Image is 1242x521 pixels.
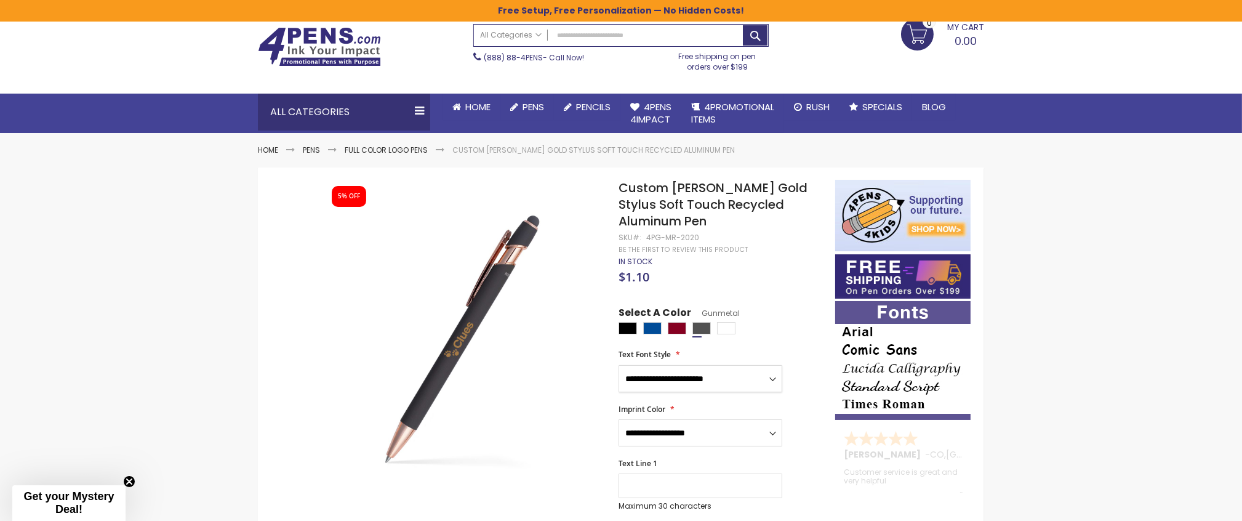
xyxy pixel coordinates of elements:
[23,490,114,515] span: Get your Mystery Deal!
[338,192,360,201] div: 5% OFF
[619,404,665,414] span: Imprint Color
[619,306,691,323] span: Select A Color
[619,269,649,285] span: $1.10
[123,475,135,488] button: Close teaser
[619,349,671,360] span: Text Font Style
[443,94,500,121] a: Home
[835,254,971,299] img: Free shipping on orders over $199
[484,52,543,63] a: (888) 88-4PENS
[619,232,641,243] strong: SKU
[619,458,657,469] span: Text Line 1
[258,27,381,67] img: 4Pens Custom Pens and Promotional Products
[619,501,782,511] p: Maximum 30 characters
[523,100,544,113] span: Pens
[321,198,602,479] img: 4pg-mr-2020-lexi-satin-touch-stylus-pen_gunmetal_grey_1.jpg
[925,448,1036,461] span: - ,
[619,322,637,334] div: Black
[668,322,686,334] div: Burgundy
[619,257,652,267] div: Availability
[912,94,956,121] a: Blog
[576,100,611,113] span: Pencils
[619,256,652,267] span: In stock
[643,322,662,334] div: Dark Blue
[691,100,774,126] span: 4PROMOTIONAL ITEMS
[619,179,807,230] span: Custom [PERSON_NAME] Gold Stylus Soft Touch Recycled Aluminum Pen
[835,301,971,420] img: font-personalization-examples
[681,94,784,134] a: 4PROMOTIONALITEMS
[630,100,671,126] span: 4Pens 4impact
[480,30,542,40] span: All Categories
[955,33,977,49] span: 0.00
[619,245,748,254] a: Be the first to review this product
[862,100,902,113] span: Specials
[844,468,963,495] div: Customer service is great and very helpful
[345,145,428,155] a: Full Color Logo Pens
[258,145,278,155] a: Home
[620,94,681,134] a: 4Pens4impact
[901,18,984,49] a: 0.00 0
[12,485,126,521] div: Get your Mystery Deal!Close teaser
[691,308,740,318] span: Gunmetal
[646,233,699,243] div: 4PG-MR-2020
[452,145,735,155] li: Custom [PERSON_NAME] Gold Stylus Soft Touch Recycled Aluminum Pen
[839,94,912,121] a: Specials
[465,100,491,113] span: Home
[474,25,548,45] a: All Categories
[666,47,769,71] div: Free shipping on pen orders over $199
[930,448,944,461] span: CO
[946,448,1036,461] span: [GEOGRAPHIC_DATA]
[806,100,830,113] span: Rush
[922,100,946,113] span: Blog
[303,145,320,155] a: Pens
[844,448,925,461] span: [PERSON_NAME]
[554,94,620,121] a: Pencils
[1140,488,1242,521] iframe: Google Customer Reviews
[258,94,430,131] div: All Categories
[927,17,932,29] span: 0
[692,322,711,334] div: Gunmetal
[717,322,735,334] div: White
[500,94,554,121] a: Pens
[484,52,584,63] span: - Call Now!
[784,94,839,121] a: Rush
[835,180,971,251] img: 4pens 4 kids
